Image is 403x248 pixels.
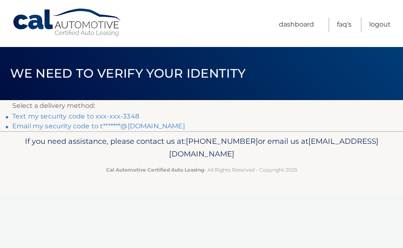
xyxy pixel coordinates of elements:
[12,122,185,130] a: Email my security code to t*******@[DOMAIN_NAME]
[186,136,258,146] span: [PHONE_NUMBER]
[10,66,246,81] span: We need to verify your identity
[12,135,391,161] p: If you need assistance, please contact us at: or email us at
[12,112,139,120] a: Text my security code to xxx-xxx-3348
[12,165,391,174] p: - All Rights Reserved - Copyright 2025
[337,18,352,32] a: FAQ's
[12,100,391,112] p: Select a delivery method:
[279,18,314,32] a: Dashboard
[106,167,204,173] strong: Cal Automotive Certified Auto Leasing
[12,8,122,37] a: Cal Automotive
[369,18,391,32] a: Logout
